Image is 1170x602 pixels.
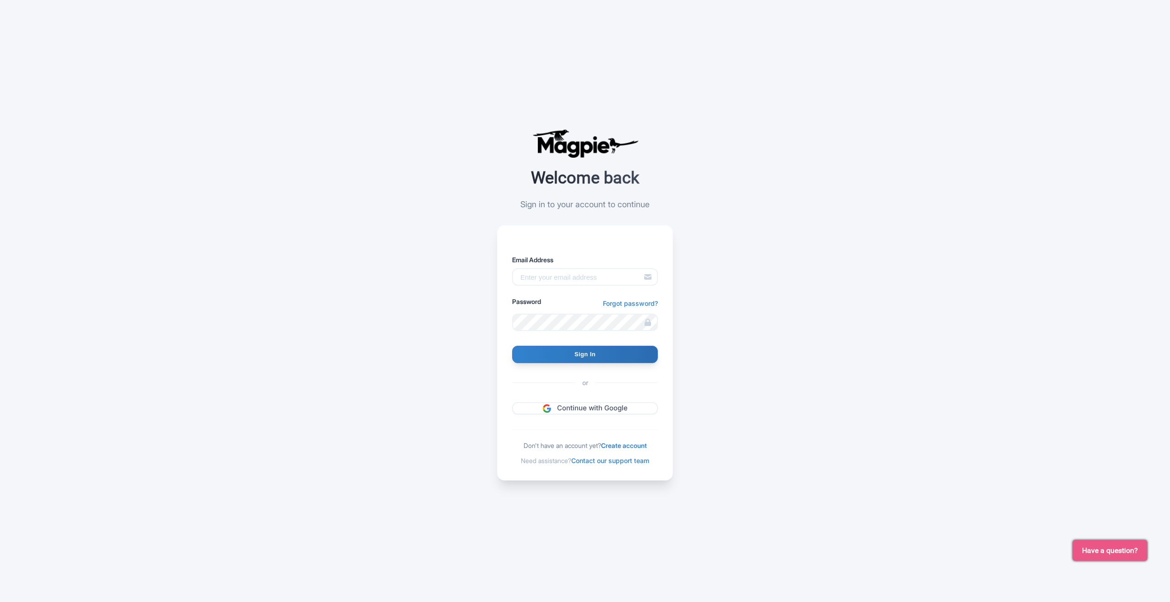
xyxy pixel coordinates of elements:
label: Email Address [512,255,658,265]
input: Sign In [512,346,658,363]
img: logo-ab69f6fb50320c5b225c76a69d11143b.png [530,129,640,158]
a: Continue with Google [512,402,658,414]
div: Don't have an account yet? [512,441,658,450]
button: Have a question? [1073,540,1147,561]
label: Password [512,297,541,306]
h2: Welcome back [497,169,673,188]
a: Contact our support team [573,457,648,464]
a: Forgot password? [605,298,658,308]
a: Create account [601,442,647,449]
span: or [575,378,596,387]
p: Sign in to your account to continue [497,198,673,210]
div: Need assistance? [512,456,658,465]
span: Have a question? [1082,545,1138,556]
input: Enter your email address [512,268,658,286]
